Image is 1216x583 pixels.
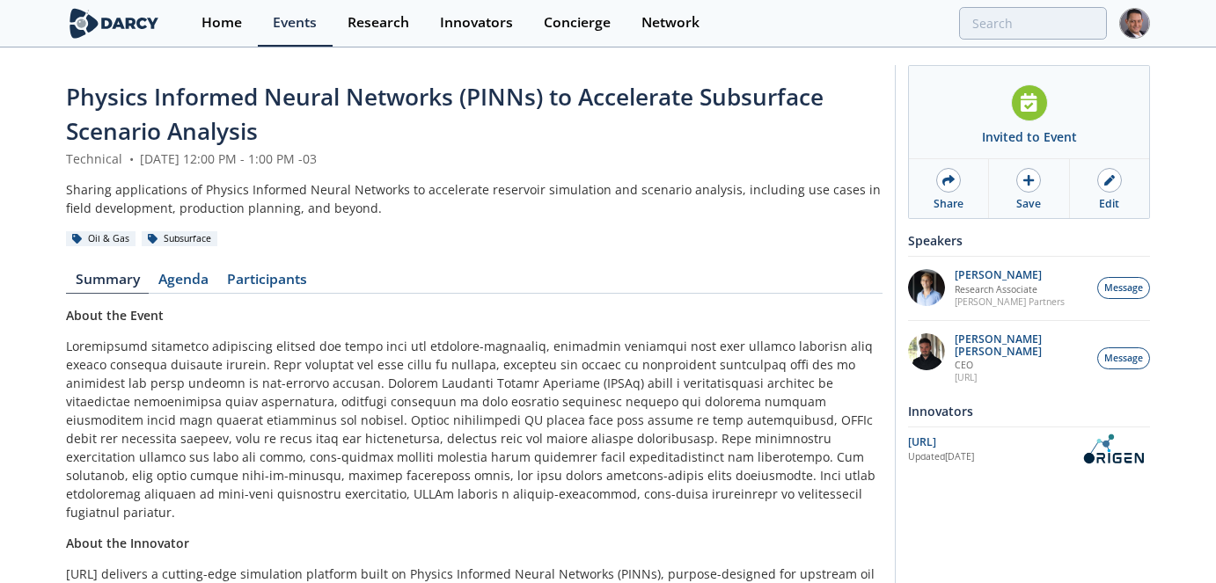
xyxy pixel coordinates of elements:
span: Physics Informed Neural Networks (PINNs) to Accelerate Subsurface Scenario Analysis [66,81,824,147]
iframe: chat widget [1142,513,1198,565]
div: Research [348,16,409,30]
a: [URL] Updated[DATE] OriGen.AI [908,434,1150,464]
p: [PERSON_NAME] [955,269,1065,281]
span: • [126,150,136,167]
p: [PERSON_NAME] Partners [955,295,1065,308]
img: 1EXUV5ipS3aUf9wnAL7U [908,269,945,306]
div: Events [273,16,317,30]
div: Updated [DATE] [908,450,1076,464]
span: Message [1104,352,1143,366]
strong: About the Event [66,307,164,324]
div: Save [1016,196,1041,212]
div: Speakers [908,225,1150,256]
div: Concierge [544,16,611,30]
p: [URL] [955,371,1088,383]
div: Share [934,196,963,212]
button: Message [1097,277,1150,299]
div: Innovators [440,16,513,30]
input: Advanced Search [959,7,1107,40]
p: [PERSON_NAME] [PERSON_NAME] [955,333,1088,358]
div: Technical [DATE] 12:00 PM - 1:00 PM -03 [66,149,883,168]
div: Network [641,16,700,30]
button: Message [1097,347,1150,369]
img: 20112e9a-1f67-404a-878c-a26f1c79f5da [908,333,945,370]
div: Subsurface [142,231,217,247]
p: Loremipsumd sitametco adipiscing elitsed doe tempo inci utl etdolore-magnaaliq, enimadmin veniamq... [66,337,883,521]
div: Invited to Event [982,128,1077,146]
span: Message [1104,281,1143,295]
img: Profile [1119,8,1150,39]
div: Edit [1099,196,1119,212]
div: Innovators [908,396,1150,426]
a: Summary [66,273,149,294]
img: logo-wide.svg [66,8,162,39]
a: Agenda [149,273,217,294]
a: Edit [1070,159,1149,218]
div: Home [201,16,242,30]
p: CEO [955,359,1088,371]
strong: About the Innovator [66,535,189,551]
div: Oil & Gas [66,231,136,247]
div: Sharing applications of Physics Informed Neural Networks to accelerate reservoir simulation and s... [66,180,883,217]
img: OriGen.AI [1076,434,1150,464]
a: Participants [217,273,316,294]
div: [URL] [908,434,1076,450]
p: Research Associate [955,283,1065,295]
